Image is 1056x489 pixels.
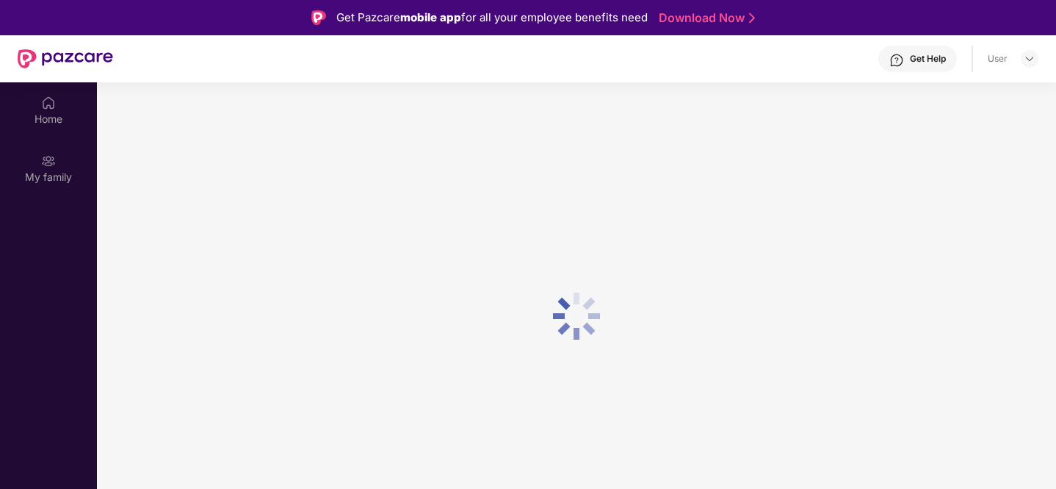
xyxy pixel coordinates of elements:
img: svg+xml;base64,PHN2ZyBpZD0iSG9tZSIgeG1sbnM9Imh0dHA6Ly93d3cudzMub3JnLzIwMDAvc3ZnIiB3aWR0aD0iMjAiIG... [41,96,56,110]
img: Stroke [749,10,755,26]
img: svg+xml;base64,PHN2ZyB3aWR0aD0iMjAiIGhlaWdodD0iMjAiIHZpZXdCb3g9IjAgMCAyMCAyMCIgZmlsbD0ibm9uZSIgeG... [41,154,56,168]
strong: mobile app [400,10,461,24]
img: New Pazcare Logo [18,49,113,68]
div: Get Help [910,53,946,65]
a: Download Now [659,10,751,26]
img: svg+xml;base64,PHN2ZyBpZD0iRHJvcGRvd24tMzJ4MzIiIHhtbG5zPSJodHRwOi8vd3d3LnczLm9yZy8yMDAwL3N2ZyIgd2... [1024,53,1035,65]
div: Get Pazcare for all your employee benefits need [336,9,648,26]
img: Logo [311,10,326,25]
img: svg+xml;base64,PHN2ZyBpZD0iSGVscC0zMngzMiIgeG1sbnM9Imh0dHA6Ly93d3cudzMub3JnLzIwMDAvc3ZnIiB3aWR0aD... [889,53,904,68]
div: User [988,53,1008,65]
